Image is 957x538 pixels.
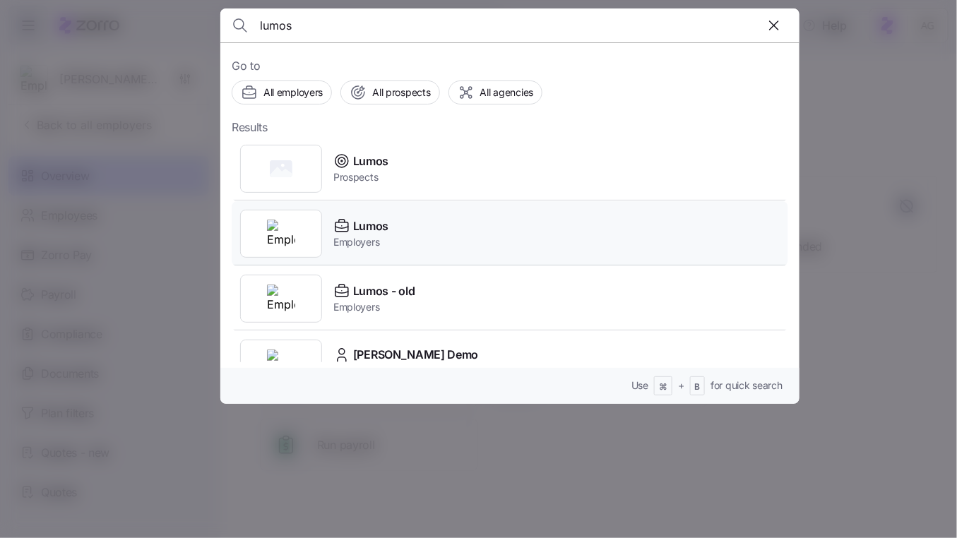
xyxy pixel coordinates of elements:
[340,80,439,104] button: All prospects
[659,381,667,393] span: ⌘
[353,282,415,300] span: Lumos - old
[333,170,388,184] span: Prospects
[232,119,268,136] span: Results
[267,349,295,378] img: Employer logo
[372,85,430,100] span: All prospects
[353,346,478,364] span: [PERSON_NAME] Demo
[232,57,788,75] span: Go to
[353,217,388,235] span: Lumos
[267,285,295,313] img: Employer logo
[267,220,295,248] img: Employer logo
[631,378,648,393] span: Use
[263,85,323,100] span: All employers
[232,80,332,104] button: All employers
[333,300,415,314] span: Employers
[480,85,534,100] span: All agencies
[695,381,701,393] span: B
[448,80,543,104] button: All agencies
[711,378,783,393] span: for quick search
[353,153,388,170] span: Lumos
[333,235,388,249] span: Employers
[678,378,684,393] span: +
